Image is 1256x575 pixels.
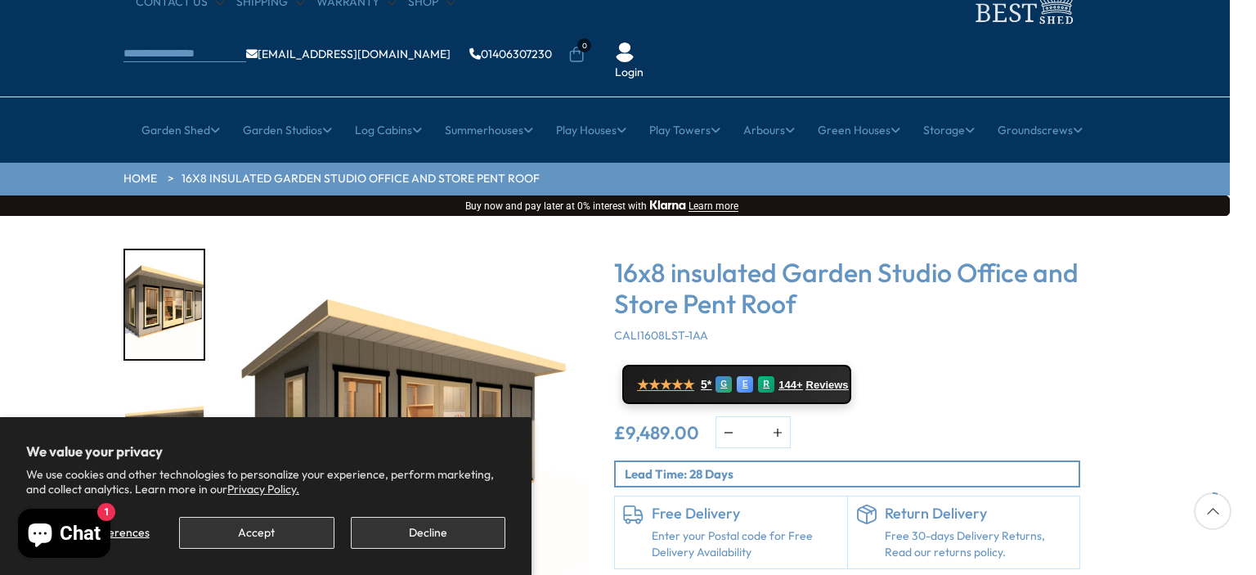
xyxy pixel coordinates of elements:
a: Enter your Postal code for Free Delivery Availability [652,528,839,560]
div: 1 / 8 [123,249,205,361]
a: HOME [123,171,157,187]
div: E [737,376,753,393]
a: Green Houses [818,110,900,150]
span: ★★★★★ [637,377,694,393]
h6: Free Delivery [652,505,839,523]
inbox-online-store-chat: Shopify online store chat [13,509,115,562]
a: Play Houses [556,110,626,150]
img: User Icon [615,43,635,62]
a: Groundscrews [998,110,1083,150]
p: We use cookies and other technologies to personalize your experience, perform marketing, and coll... [26,467,505,496]
span: CALI1608LST-1AA [614,328,708,343]
img: CaliStorage16x8rhajar_8fa7c588-ebe7-49e3-9597-3cd554660818_200x200.jpg [125,379,204,487]
a: 0 [568,47,585,63]
a: Garden Studios [243,110,332,150]
a: ★★★★★ 5* G E R 144+ Reviews [622,365,851,404]
a: [EMAIL_ADDRESS][DOMAIN_NAME] [246,48,451,60]
a: Storage [923,110,975,150]
a: Arbours [743,110,795,150]
a: Log Cabins [355,110,422,150]
p: Lead Time: 28 Days [625,465,1079,483]
div: R [758,376,774,393]
a: Garden Shed [141,110,220,150]
h2: We value your privacy [26,443,505,460]
ins: £9,489.00 [614,424,699,442]
span: 144+ [778,379,802,392]
p: Free 30-days Delivery Returns, Read our returns policy. [885,528,1072,560]
span: 0 [577,38,591,52]
a: 01406307230 [469,48,552,60]
span: Reviews [806,379,849,392]
h6: Return Delivery [885,505,1072,523]
h3: 16x8 insulated Garden Studio Office and Store Pent Roof [614,257,1080,320]
a: Privacy Policy. [227,482,299,496]
div: G [715,376,732,393]
a: Login [615,65,644,81]
img: CaliStoragelh16x8_d3bf754d-5271-4f8e-acda-2a83da008bb5_200x200.jpg [125,250,204,359]
a: 16x8 insulated Garden Studio Office and Store Pent Roof [182,171,540,187]
button: Decline [351,517,505,549]
a: Summerhouses [445,110,533,150]
div: 2 / 8 [123,377,205,489]
button: Accept [179,517,334,549]
a: Play Towers [649,110,720,150]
